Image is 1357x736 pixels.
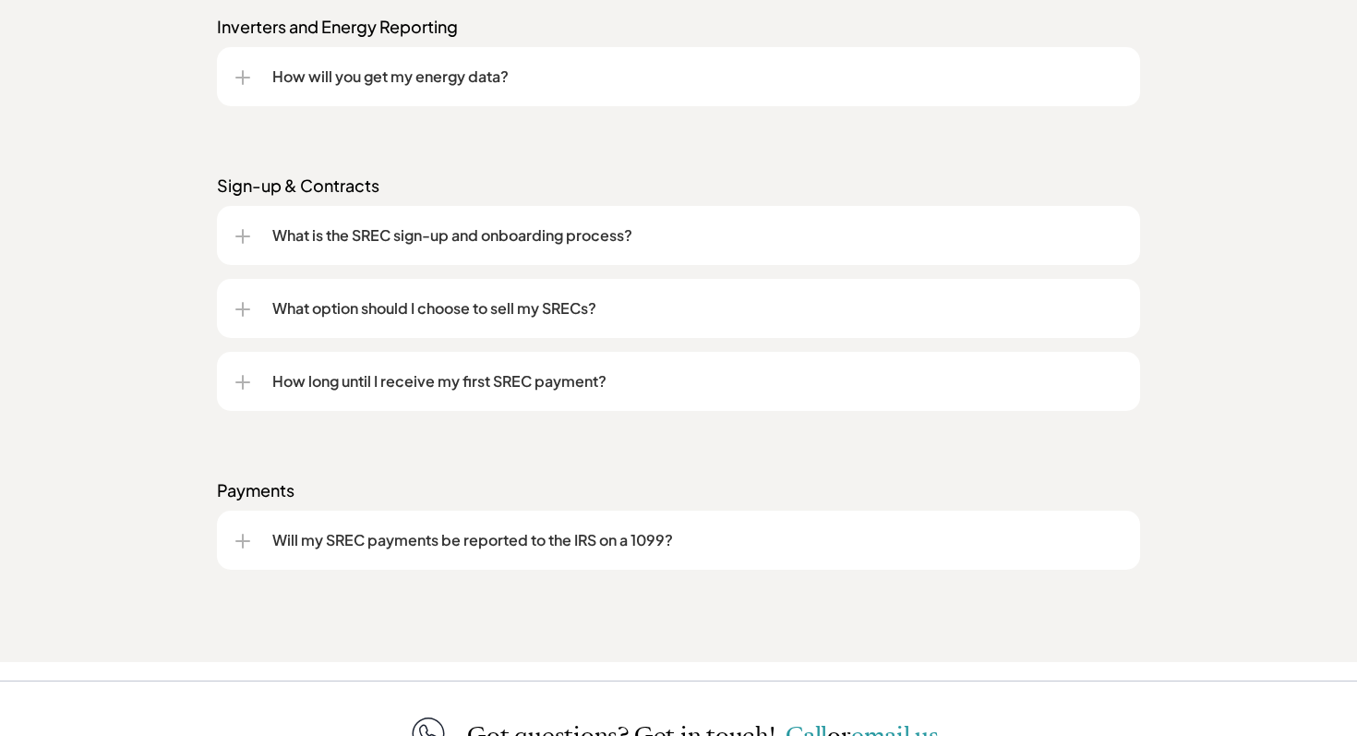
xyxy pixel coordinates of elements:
[272,224,1122,247] p: What is the SREC sign-up and onboarding process?
[217,175,1140,197] p: Sign-up & Contracts
[272,297,1122,320] p: What option should I choose to sell my SRECs?
[272,370,1122,392] p: How long until I receive my first SREC payment?
[272,529,1122,551] p: Will my SREC payments be reported to the IRS on a 1099?
[217,16,1140,38] p: Inverters and Energy Reporting
[272,66,1122,88] p: How will you get my energy data?
[217,479,1140,501] p: Payments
